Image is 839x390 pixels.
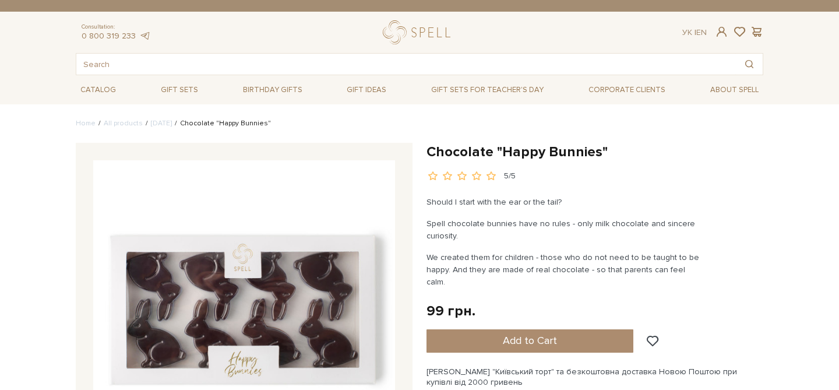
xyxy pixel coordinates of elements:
[584,80,670,100] a: Corporate clients
[682,27,692,37] a: Ук
[426,329,633,353] button: Add to Cart
[682,27,707,38] div: En
[342,81,391,99] a: Gift ideas
[76,119,96,128] a: Home
[426,80,548,100] a: Gift sets for Teacher's Day
[82,23,150,31] span: Consultation:
[504,171,516,182] div: 5/5
[76,81,121,99] a: Catalog
[706,81,763,99] a: About Spell
[426,367,763,388] div: [PERSON_NAME] "Київський торт" та безкоштовна доставка Новою Поштою при купівлі від 2000 гривень
[82,31,136,41] a: 0 800 319 233
[426,251,700,288] p: We created them for children - those who do not need to be taught to be happy. And they are made ...
[426,143,763,161] h1: Chocolate "Happy Bunnies"
[76,54,736,75] input: Search
[238,81,307,99] a: Birthday gifts
[426,302,475,320] div: 99 грн.
[426,196,700,208] p: Should I start with the ear or the tail?
[156,81,203,99] a: Gift sets
[695,27,696,37] span: |
[104,119,143,128] a: All products
[172,118,271,129] li: Chocolate "Happy Bunnies"
[383,20,456,44] a: logo
[151,119,172,128] a: [DATE]
[736,54,763,75] button: Search
[426,217,700,242] p: Spell chocolate bunnies have no rules - only milk chocolate and sincere curiosity.
[503,334,557,347] span: Add to Cart
[139,31,150,41] a: telegram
